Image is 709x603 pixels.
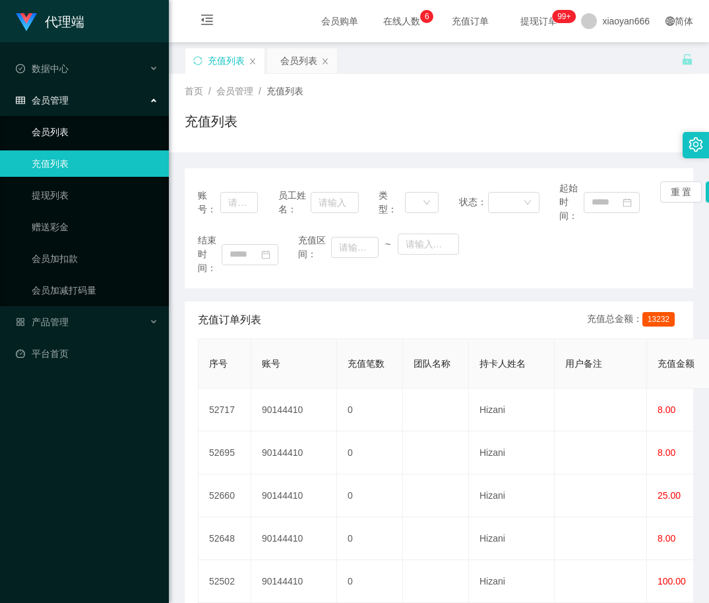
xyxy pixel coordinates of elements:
i: 图标: sync [193,56,202,65]
td: Hizani [469,431,555,474]
span: 起始时间： [559,181,583,223]
span: 员工姓名： [278,189,311,216]
a: 会员加减打码量 [32,277,158,303]
span: 数据中心 [16,63,69,74]
td: 0 [337,474,403,517]
span: 类型： [379,189,405,216]
input: 请输入最大值 [398,234,459,255]
span: 产品管理 [16,317,69,327]
td: 0 [337,560,403,603]
span: 账号 [262,358,280,369]
h1: 充值列表 [185,111,237,131]
i: 图标: check-circle-o [16,64,25,73]
span: ~ [379,238,397,251]
td: 52660 [199,474,251,517]
input: 请输入 [311,192,358,213]
span: 团队名称 [414,358,450,369]
i: 图标: setting [689,137,703,152]
span: 账号： [198,189,220,216]
a: 代理端 [16,16,84,26]
span: 8.00 [658,533,675,544]
a: 赠送彩金 [32,214,158,240]
td: 0 [337,389,403,431]
td: 52695 [199,431,251,474]
a: 提现列表 [32,182,158,208]
span: 充值列表 [266,86,303,96]
i: 图标: down [524,199,532,208]
i: 图标: down [423,199,431,208]
span: 13232 [642,312,675,327]
td: Hizani [469,389,555,431]
i: 图标: calendar [623,198,632,207]
img: logo.9652507e.png [16,13,37,32]
span: / [208,86,211,96]
span: 用户备注 [565,358,602,369]
td: 52648 [199,517,251,560]
span: / [259,86,261,96]
td: Hizani [469,517,555,560]
span: 充值金额 [658,358,694,369]
i: 图标: table [16,96,25,105]
span: 首页 [185,86,203,96]
td: 52502 [199,560,251,603]
span: 结束时间： [198,234,222,275]
span: 充值订单 [445,16,495,26]
span: 在线人数 [377,16,427,26]
td: 52717 [199,389,251,431]
span: 充值笔数 [348,358,385,369]
div: 会员列表 [280,48,317,73]
span: 提现订单 [514,16,564,26]
td: 90144410 [251,560,337,603]
td: 90144410 [251,474,337,517]
a: 充值列表 [32,150,158,177]
span: 会员管理 [16,95,69,106]
span: 8.00 [658,447,675,458]
input: 请输入最小值为 [331,237,379,258]
input: 请输入 [220,192,258,213]
h1: 代理端 [45,1,84,43]
span: 8.00 [658,404,675,415]
i: 图标: appstore-o [16,317,25,327]
sup: 6 [420,10,433,23]
a: 图标: dashboard平台首页 [16,340,158,367]
a: 会员加扣款 [32,245,158,272]
span: 充值区间： [298,234,330,261]
td: 90144410 [251,517,337,560]
i: 图标: unlock [681,53,693,65]
td: 90144410 [251,431,337,474]
i: 图标: close [321,57,329,65]
p: 6 [425,10,429,23]
span: 100.00 [658,576,686,587]
span: 持卡人姓名 [479,358,526,369]
span: 序号 [209,358,228,369]
span: 状态： [459,195,488,209]
i: 图标: close [249,57,257,65]
td: Hizani [469,560,555,603]
button: 重 置 [660,181,702,203]
span: 充值订单列表 [198,312,261,328]
i: 图标: global [665,16,675,26]
td: Hizani [469,474,555,517]
td: 90144410 [251,389,337,431]
sup: 1179 [552,10,576,23]
td: 0 [337,517,403,560]
div: 充值列表 [208,48,245,73]
span: 25.00 [658,490,681,501]
td: 0 [337,431,403,474]
i: 图标: calendar [261,250,270,259]
span: 会员管理 [216,86,253,96]
a: 会员列表 [32,119,158,145]
div: 充值总金额： [587,312,680,328]
i: 图标: menu-fold [185,1,230,43]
